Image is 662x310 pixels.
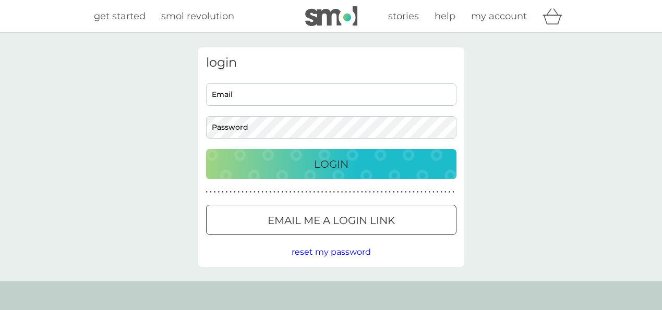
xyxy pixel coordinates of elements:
[432,190,435,195] p: ●
[238,190,240,195] p: ●
[373,190,375,195] p: ●
[361,190,363,195] p: ●
[449,190,451,195] p: ●
[261,190,263,195] p: ●
[242,190,244,195] p: ●
[278,190,280,195] p: ●
[293,190,295,195] p: ●
[309,190,311,195] p: ●
[268,212,395,229] p: Email me a login link
[292,245,371,259] button: reset my password
[230,190,232,195] p: ●
[161,9,234,24] a: smol revolution
[444,190,447,195] p: ●
[302,190,304,195] p: ●
[254,190,256,195] p: ●
[345,190,347,195] p: ●
[313,190,315,195] p: ●
[226,190,228,195] p: ●
[297,190,299,195] p: ●
[206,55,456,70] h3: login
[397,190,399,195] p: ●
[317,190,319,195] p: ●
[290,190,292,195] p: ●
[377,190,379,195] p: ●
[333,190,335,195] p: ●
[429,190,431,195] p: ●
[471,10,527,22] span: my account
[405,190,407,195] p: ●
[206,149,456,179] button: Login
[381,190,383,195] p: ●
[329,190,331,195] p: ●
[249,190,251,195] p: ●
[273,190,275,195] p: ●
[357,190,359,195] p: ●
[401,190,403,195] p: ●
[435,10,455,22] span: help
[246,190,248,195] p: ●
[266,190,268,195] p: ●
[353,190,355,195] p: ●
[210,190,212,195] p: ●
[420,190,423,195] p: ●
[206,205,456,235] button: Email me a login link
[408,190,411,195] p: ●
[321,190,323,195] p: ●
[258,190,260,195] p: ●
[325,190,327,195] p: ●
[425,190,427,195] p: ●
[314,156,348,172] p: Login
[285,190,287,195] p: ●
[452,190,454,195] p: ●
[94,9,146,24] a: get started
[393,190,395,195] p: ●
[206,190,208,195] p: ●
[349,190,351,195] p: ●
[413,190,415,195] p: ●
[218,190,220,195] p: ●
[341,190,343,195] p: ●
[543,6,569,27] div: basket
[305,6,357,26] img: smol
[388,9,419,24] a: stories
[161,10,234,22] span: smol revolution
[305,190,307,195] p: ●
[365,190,367,195] p: ●
[369,190,371,195] p: ●
[389,190,391,195] p: ●
[292,247,371,257] span: reset my password
[337,190,339,195] p: ●
[214,190,216,195] p: ●
[417,190,419,195] p: ●
[234,190,236,195] p: ●
[222,190,224,195] p: ●
[388,10,419,22] span: stories
[270,190,272,195] p: ●
[471,9,527,24] a: my account
[281,190,283,195] p: ●
[435,9,455,24] a: help
[385,190,387,195] p: ●
[94,10,146,22] span: get started
[437,190,439,195] p: ●
[440,190,442,195] p: ●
